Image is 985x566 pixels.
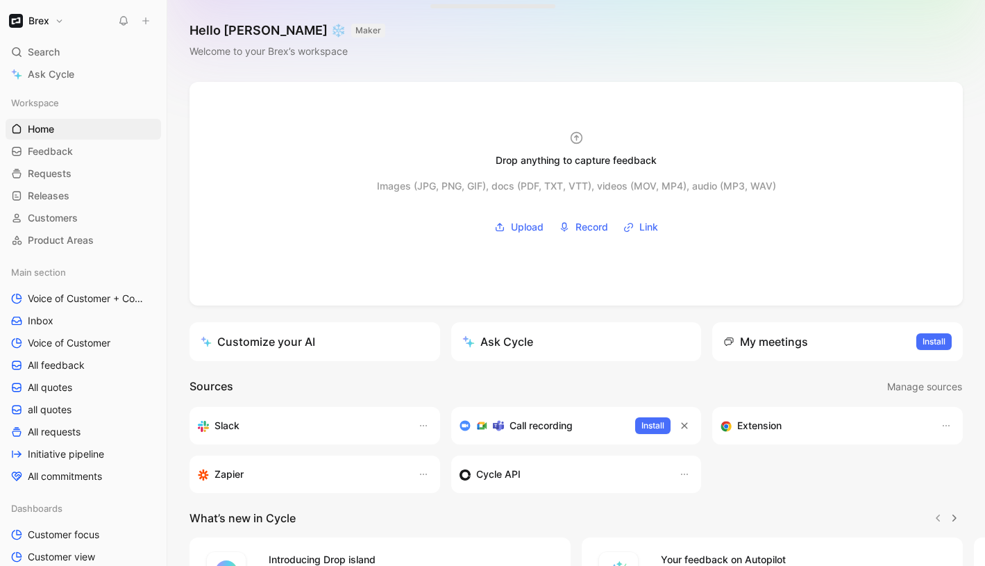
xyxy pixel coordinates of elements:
span: All quotes [28,381,72,394]
div: Drop anything to capture feedback [496,152,657,169]
span: Manage sources [887,378,962,395]
span: Initiative pipeline [28,447,104,461]
a: Initiative pipeline [6,444,161,465]
a: Customize your AI [190,322,440,361]
button: Install [635,417,671,434]
a: Ask Cycle [6,64,161,85]
button: Install [916,333,952,350]
div: Drop anything here to capture feedback [439,1,504,6]
span: Customers [28,211,78,225]
button: Record [554,217,613,238]
button: View actions [142,447,155,461]
div: Dashboards [6,498,161,519]
div: Main section [6,262,161,283]
span: Product Areas [28,233,94,247]
a: Customers [6,208,161,228]
button: View actions [142,358,155,372]
span: Main section [11,265,66,279]
a: Inbox [6,310,161,331]
button: Manage sources [886,378,963,396]
div: Ask Cycle [462,333,533,350]
div: Record & transcribe meetings from Zoom, Meet & Teams. [460,417,625,434]
a: Customer focus [6,524,161,545]
div: Main sectionVoice of Customer + Commercial NRR FeedbackInboxVoice of CustomerAll feedbackAll quot... [6,262,161,487]
span: Inbox [28,314,53,328]
h1: Hello [PERSON_NAME] ❄️ [190,22,385,39]
span: Upload [511,219,544,235]
span: Voice of Customer + Commercial NRR Feedback [28,292,148,306]
h3: Slack [214,417,239,434]
span: Customer focus [28,528,99,542]
h1: Brex [28,15,49,27]
a: Requests [6,163,161,184]
div: Images (JPG, PNG, GIF), docs (PDF, TXT, VTT), videos (MOV, MP4), audio (MP3, WAV) [377,178,776,194]
div: Sync customers & send feedback from custom sources. Get inspired by our favorite use case [460,466,666,483]
a: Voice of Customer + Commercial NRR Feedback [6,288,161,309]
span: Releases [28,189,69,203]
div: Capture feedback from thousands of sources with Zapier (survey results, recordings, sheets, etc). [198,466,404,483]
a: All feedback [6,355,161,376]
a: Feedback [6,141,161,162]
div: Sync your customers, send feedback and get updates in Slack [198,417,404,434]
span: Workspace [11,96,59,110]
a: All commitments [6,466,161,487]
a: Home [6,119,161,140]
img: Brex [9,14,23,28]
button: View actions [142,381,155,394]
span: Ask Cycle [28,66,74,83]
button: Link [618,217,663,238]
button: MAKER [351,24,385,38]
span: Install [641,419,664,433]
div: Docs, images, videos, audio files, links & more [439,7,504,12]
button: Upload [489,217,548,238]
span: Install [923,335,945,349]
div: Search [6,42,161,63]
a: all quotes [6,399,161,420]
div: Workspace [6,92,161,113]
span: Dashboards [11,501,62,515]
span: all quotes [28,403,71,417]
a: All requests [6,422,161,442]
a: Product Areas [6,230,161,251]
span: Customer view [28,550,95,564]
button: View actions [142,314,155,328]
h2: Sources [190,378,233,396]
h2: What’s new in Cycle [190,510,296,526]
h3: Call recording [510,417,573,434]
a: All quotes [6,377,161,398]
h3: Extension [737,417,782,434]
button: Ask Cycle [451,322,702,361]
h3: Zapier [214,466,244,483]
a: Releases [6,185,161,206]
a: Voice of Customer [6,333,161,353]
span: Requests [28,167,71,181]
span: Link [639,219,658,235]
span: All feedback [28,358,85,372]
h3: Cycle API [476,466,521,483]
span: Voice of Customer [28,336,110,350]
span: Feedback [28,144,73,158]
span: Home [28,122,54,136]
div: Customize your AI [201,333,315,350]
div: My meetings [723,333,808,350]
div: Welcome to your Brex’s workspace [190,43,385,60]
span: Search [28,44,60,60]
button: View actions [142,550,155,564]
button: BrexBrex [6,11,67,31]
span: All requests [28,425,81,439]
button: View actions [142,403,155,417]
button: View actions [142,528,155,542]
button: View actions [142,425,155,439]
span: All commitments [28,469,102,483]
span: Record [575,219,608,235]
button: View actions [148,292,162,306]
div: Capture feedback from anywhere on the web [721,417,927,434]
button: View actions [142,336,155,350]
button: View actions [142,469,155,483]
